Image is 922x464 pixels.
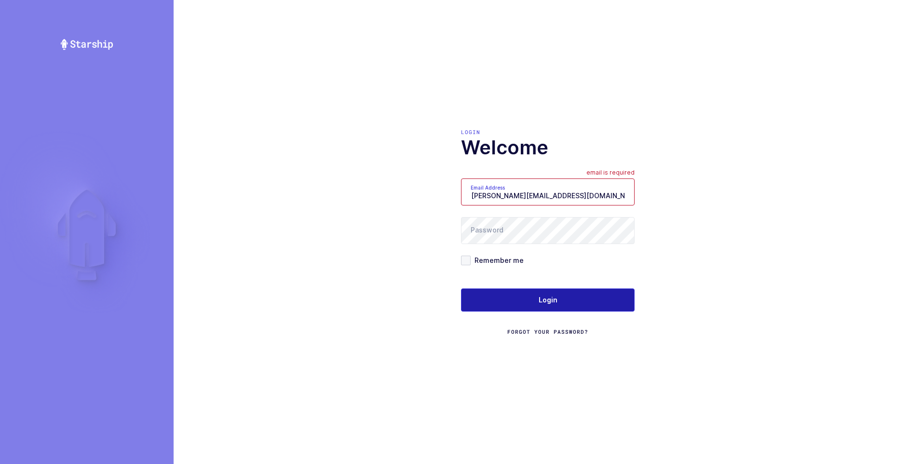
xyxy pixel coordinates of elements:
input: Password [461,217,635,244]
input: Email Address [461,178,635,205]
a: Forgot Your Password? [507,328,588,336]
div: Login [461,128,635,136]
span: Remember me [471,256,524,265]
span: Login [539,295,557,305]
button: Login [461,288,635,312]
h1: Welcome [461,136,635,159]
div: email is required [586,169,635,178]
img: Starship [60,39,114,50]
